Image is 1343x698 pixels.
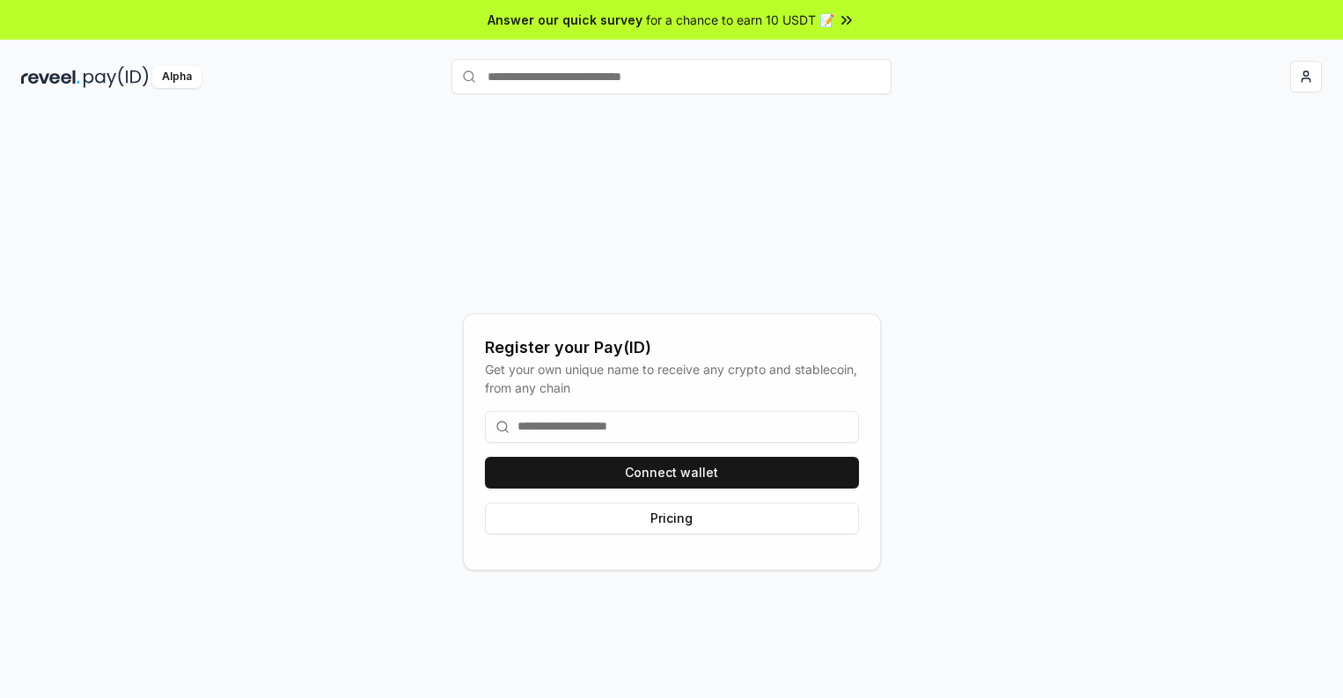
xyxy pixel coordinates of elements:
button: Connect wallet [485,457,859,489]
img: pay_id [84,66,149,88]
span: for a chance to earn 10 USDT 📝 [646,11,834,29]
span: Answer our quick survey [488,11,642,29]
img: reveel_dark [21,66,80,88]
div: Register your Pay(ID) [485,335,859,360]
div: Alpha [152,66,202,88]
div: Get your own unique name to receive any crypto and stablecoin, from any chain [485,360,859,397]
button: Pricing [485,503,859,534]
